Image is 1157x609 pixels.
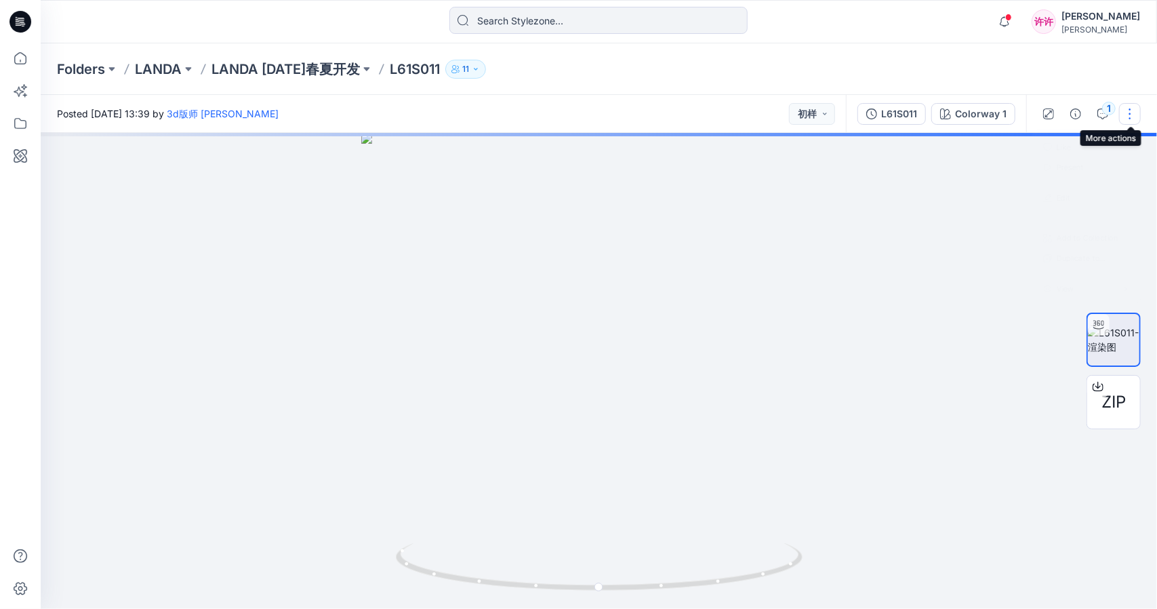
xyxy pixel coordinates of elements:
[955,106,1007,121] div: Colorway 1
[1056,192,1070,203] a: Edit
[211,60,360,79] a: LANDA [DATE]春夏开发
[1032,9,1056,34] div: 许许
[1101,390,1126,414] span: ZIP
[57,60,105,79] a: Folders
[462,62,469,77] p: 11
[167,108,279,119] a: 3d版师 [PERSON_NAME]
[1061,24,1140,35] div: [PERSON_NAME]
[1061,8,1140,24] div: [PERSON_NAME]
[881,106,917,121] div: L61S011
[57,106,279,121] span: Posted [DATE] 13:39 by
[1102,102,1116,115] div: 1
[931,103,1015,125] button: Colorway 1
[449,7,748,34] input: Search Stylezone…
[1056,252,1105,264] p: Duplicate to...
[857,103,926,125] button: L61S011
[1056,141,1071,153] p: Like
[135,60,182,79] a: LANDA
[445,60,486,79] button: 11
[390,60,440,79] p: L61S011
[1056,161,1083,173] a: Present
[1065,103,1087,125] button: Details
[1056,283,1074,294] p: View
[1092,103,1114,125] button: 1
[1056,232,1118,243] p: Add to Collection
